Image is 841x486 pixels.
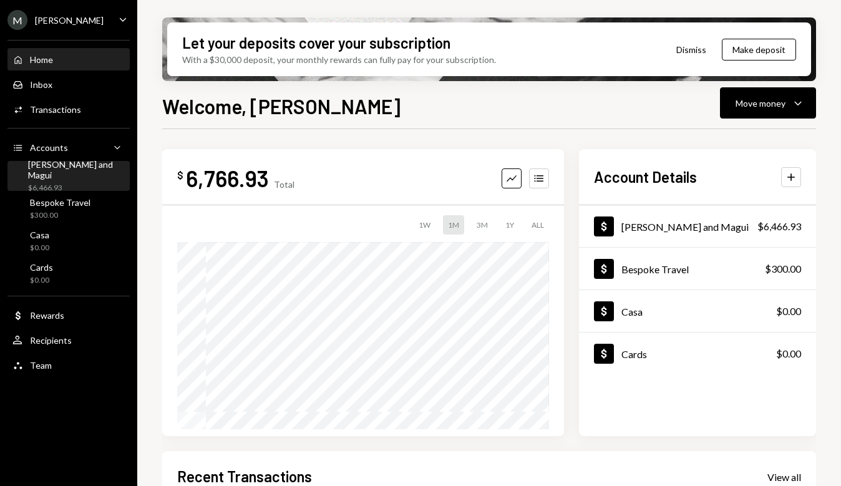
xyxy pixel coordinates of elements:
a: Bespoke Travel$300.00 [579,248,816,289]
div: 1Y [500,215,519,235]
div: 1W [414,215,435,235]
div: [PERSON_NAME] and Magui [621,221,749,233]
div: Team [30,360,52,371]
a: Cards$0.00 [7,258,130,288]
a: Casa$0.00 [7,226,130,256]
div: Casa [30,230,49,240]
div: [PERSON_NAME] [35,15,104,26]
div: Transactions [30,104,81,115]
a: Inbox [7,73,130,95]
div: $6,466.93 [757,219,801,234]
h1: Welcome, [PERSON_NAME] [162,94,401,119]
div: $ [177,169,183,182]
div: Cards [621,348,647,360]
div: Bespoke Travel [621,263,689,275]
div: $300.00 [30,210,90,221]
a: Transactions [7,98,130,120]
div: ALL [527,215,549,235]
div: M [7,10,27,30]
a: [PERSON_NAME] and Magui$6,466.93 [579,205,816,247]
a: [PERSON_NAME] and Magui$6,466.93 [7,161,130,191]
div: $0.00 [30,243,49,253]
div: $0.00 [776,304,801,319]
div: View all [767,471,801,484]
div: Casa [621,306,643,318]
button: Move money [720,87,816,119]
div: 6,766.93 [186,164,269,192]
div: $300.00 [765,261,801,276]
a: Cards$0.00 [579,333,816,374]
div: $0.00 [776,346,801,361]
a: Team [7,354,130,376]
div: With a $30,000 deposit, your monthly rewards can fully pay for your subscription. [182,53,496,66]
div: Move money [736,97,785,110]
div: Home [30,54,53,65]
button: Make deposit [722,39,796,61]
div: Cards [30,262,53,273]
div: 3M [472,215,493,235]
div: Inbox [30,79,52,90]
div: Rewards [30,310,64,321]
a: Casa$0.00 [579,290,816,332]
button: Dismiss [661,35,722,64]
a: Recipients [7,329,130,351]
div: $6,466.93 [28,183,125,193]
div: Bespoke Travel [30,197,90,208]
div: Let your deposits cover your subscription [182,32,450,53]
div: Total [274,179,294,190]
a: View all [767,470,801,484]
a: Home [7,48,130,70]
div: Accounts [30,142,68,153]
h2: Account Details [594,167,697,187]
div: 1M [443,215,464,235]
a: Bespoke Travel$300.00 [7,193,130,223]
div: [PERSON_NAME] and Magui [28,159,125,180]
div: Recipients [30,335,72,346]
div: $0.00 [30,275,53,286]
a: Accounts [7,136,130,158]
a: Rewards [7,304,130,326]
